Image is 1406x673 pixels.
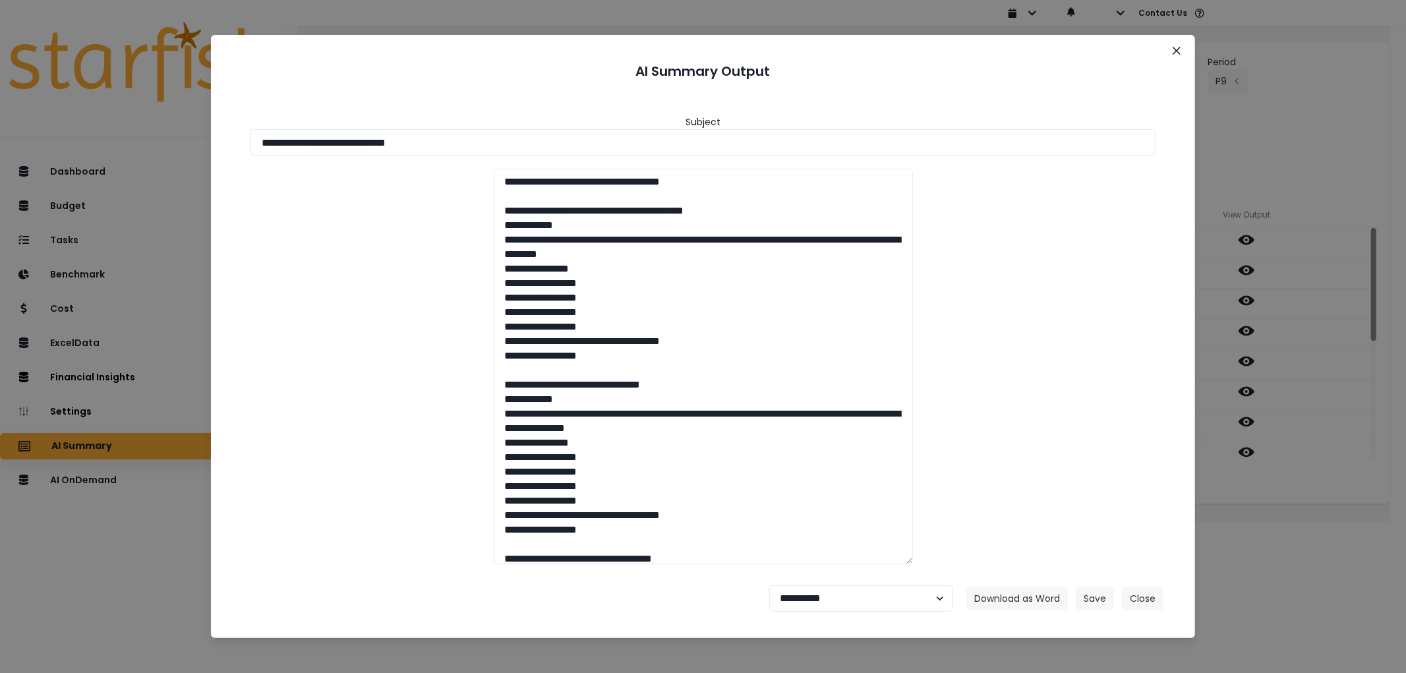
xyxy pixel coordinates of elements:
button: Save [1076,587,1114,610]
button: Close [1166,40,1187,61]
header: Subject [686,115,720,129]
button: Download as Word [966,587,1068,610]
header: AI Summary Output [227,51,1179,92]
button: Close [1122,587,1163,610]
